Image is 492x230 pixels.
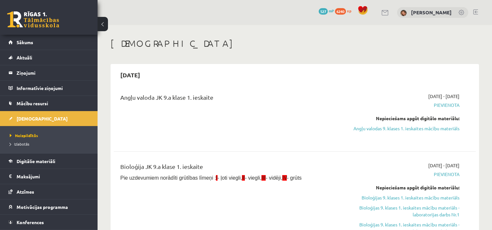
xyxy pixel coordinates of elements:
span: Digitālie materiāli [17,158,55,164]
span: Izlabotās [10,141,29,147]
a: 527 mP [319,8,334,13]
a: Ziņojumi [8,65,89,80]
span: IV [282,175,287,181]
h1: [DEMOGRAPHIC_DATA] [111,38,479,49]
span: Neizpildītās [10,133,38,138]
span: Pievienota [353,102,459,109]
a: Konferences [8,215,89,230]
img: Kendija Anete Kraukle [400,10,407,16]
div: Angļu valoda JK 9.a klase 1. ieskaite [120,93,343,105]
a: Aktuāli [8,50,89,65]
span: Atzīmes [17,189,34,195]
span: Motivācijas programma [17,204,68,210]
a: Maksājumi [8,169,89,184]
span: 527 [319,8,328,15]
a: Mācību resursi [8,96,89,111]
div: Bioloģija JK 9.a klase 1. ieskaite [120,162,343,174]
span: Konferences [17,219,44,225]
span: [DEMOGRAPHIC_DATA] [17,116,68,121]
a: Sākums [8,35,89,50]
a: Neizpildītās [10,133,91,138]
a: [PERSON_NAME] [411,9,452,16]
a: 6240 xp [335,8,354,13]
a: Angļu valodas 9. klases 1. ieskaites mācību materiāls [353,125,459,132]
a: [DEMOGRAPHIC_DATA] [8,111,89,126]
span: Pie uzdevumiem norādīti grūtības līmeņi : - ļoti viegli, - viegli, - vidēji, - grūts [120,175,302,181]
span: [DATE] - [DATE] [428,93,459,100]
legend: Ziņojumi [17,65,89,80]
a: Bioloģijas 9. klases 1. ieskaites mācību materiāls [353,194,459,201]
span: Mācību resursi [17,100,48,106]
span: mP [329,8,334,13]
span: Sākums [17,39,33,45]
a: Motivācijas programma [8,199,89,214]
a: Rīgas 1. Tālmācības vidusskola [7,11,59,28]
div: Nepieciešams apgūt digitālo materiālu: [353,184,459,191]
span: Pievienota [353,171,459,178]
span: II [242,175,245,181]
span: 6240 [335,8,346,15]
a: Informatīvie ziņojumi [8,81,89,96]
legend: Maksājumi [17,169,89,184]
a: Digitālie materiāli [8,154,89,169]
span: III [261,175,266,181]
span: [DATE] - [DATE] [428,162,459,169]
h2: [DATE] [114,67,147,83]
a: Atzīmes [8,184,89,199]
a: Bioloģijas 9. klases 1. ieskaites mācību materiāls - laboratorijas darbs Nr.1 [353,204,459,218]
a: Izlabotās [10,141,91,147]
span: xp [347,8,351,13]
span: I [216,175,217,181]
span: Aktuāli [17,55,32,60]
div: Nepieciešams apgūt digitālo materiālu: [353,115,459,122]
legend: Informatīvie ziņojumi [17,81,89,96]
